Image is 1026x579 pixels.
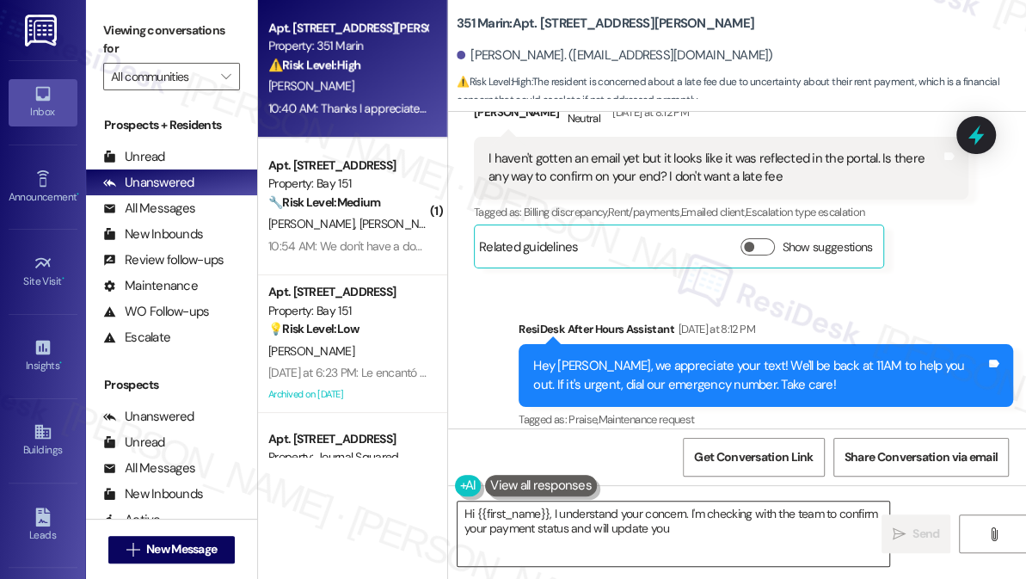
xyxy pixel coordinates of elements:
[86,116,257,134] div: Prospects + Residents
[268,157,427,175] div: Apt. [STREET_ADDRESS]
[268,37,427,55] div: Property: 351 Marin
[882,514,950,553] button: Send
[519,320,1013,344] div: ResiDesk After Hours Assistant
[111,63,212,90] input: All communities
[103,200,195,218] div: All Messages
[103,277,198,295] div: Maintenance
[77,188,79,200] span: •
[519,407,1013,432] div: Tagged as:
[833,438,1009,477] button: Share Conversation via email
[912,525,939,543] span: Send
[103,485,203,503] div: New Inbounds
[986,527,999,541] i: 
[474,200,968,225] div: Tagged as:
[746,205,864,219] span: Escalation type escalation
[86,376,257,394] div: Prospects
[683,438,824,477] button: Get Conversation Link
[458,502,889,566] textarea: Hi {{first_name}}, I understand your concern. I'm checking with the team to confirm your payment ...
[845,448,998,466] span: Share Conversation via email
[694,448,813,466] span: Get Conversation Link
[9,79,77,126] a: Inbox
[268,302,427,320] div: Property: Bay 151
[608,205,681,219] span: Rent/payments ,
[126,543,139,557] i: 
[533,357,986,394] div: Hey [PERSON_NAME], we appreciate your text! We'll be back at 11AM to help you out. If it's urgent...
[9,333,77,379] a: Insights •
[103,329,170,347] div: Escalate
[103,459,195,477] div: All Messages
[268,321,359,336] strong: 💡 Risk Level: Low
[267,384,429,405] div: Archived on [DATE]
[782,238,872,256] label: Show suggestions
[103,511,161,529] div: Active
[524,205,608,219] span: Billing discrepancy ,
[268,430,427,448] div: Apt. [STREET_ADDRESS]
[103,17,240,63] label: Viewing conversations for
[9,502,77,549] a: Leads
[268,238,872,254] div: 10:54 AM: We don't have a dog or a cat so he didn't pick up anything. I don't remember the last t...
[25,15,60,46] img: ResiDesk Logo
[108,536,236,564] button: New Message
[893,527,906,541] i: 
[268,194,380,210] strong: 🔧 Risk Level: Medium
[599,412,695,427] span: Maintenance request
[268,283,427,301] div: Apt. [STREET_ADDRESS]
[479,238,579,263] div: Related guidelines
[103,251,224,269] div: Review follow-ups
[103,303,209,321] div: WO Follow-ups
[457,15,754,33] b: 351 Marin: Apt. [STREET_ADDRESS][PERSON_NAME]
[457,46,773,65] div: [PERSON_NAME]. ([EMAIL_ADDRESS][DOMAIN_NAME])
[457,73,1026,110] span: : The resident is concerned about a late fee due to uncertainty about their rent payment, which i...
[488,150,941,187] div: I haven't gotten an email yet but it looks like it was reflected in the portal. Is there any way ...
[268,216,359,231] span: [PERSON_NAME]
[268,101,431,116] div: 10:40 AM: Thanks I appreciate it!
[268,57,361,72] strong: ⚠️ Risk Level: High
[103,174,194,192] div: Unanswered
[359,216,445,231] span: [PERSON_NAME]
[59,357,62,369] span: •
[268,343,354,359] span: [PERSON_NAME]
[103,408,194,426] div: Unanswered
[564,95,604,131] div: Neutral
[103,148,165,166] div: Unread
[62,273,65,285] span: •
[103,225,203,243] div: New Inbounds
[674,320,755,338] div: [DATE] at 8:12 PM
[103,434,165,452] div: Unread
[474,95,968,137] div: [PERSON_NAME]
[9,249,77,295] a: Site Visit •
[9,417,77,464] a: Buildings
[457,75,531,89] strong: ⚠️ Risk Level: High
[268,78,354,94] span: [PERSON_NAME]
[268,175,427,193] div: Property: Bay 151
[568,412,598,427] span: Praise ,
[221,70,230,83] i: 
[681,205,746,219] span: Emailed client ,
[268,19,427,37] div: Apt. [STREET_ADDRESS][PERSON_NAME]
[608,103,689,121] div: [DATE] at 8:12 PM
[268,448,427,466] div: Property: Journal Squared
[146,540,217,558] span: New Message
